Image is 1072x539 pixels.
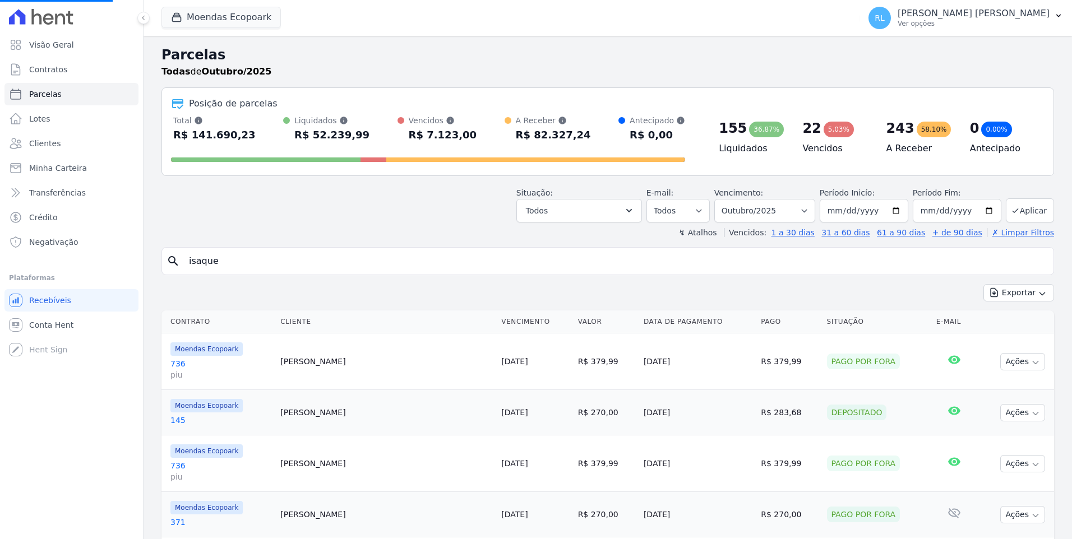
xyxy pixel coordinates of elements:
[646,188,674,197] label: E-mail:
[630,126,685,144] div: R$ 0,00
[516,199,642,222] button: Todos
[802,142,868,155] h4: Vencidos
[516,188,553,197] label: Situação:
[820,188,875,197] label: Período Inicío:
[827,507,900,522] div: Pago por fora
[4,132,138,155] a: Clientes
[170,369,271,380] span: piu
[4,231,138,253] a: Negativação
[170,460,271,482] a: 736piu
[516,126,591,144] div: R$ 82.327,24
[161,66,191,77] strong: Todas
[756,310,822,333] th: Pago
[29,89,62,100] span: Parcelas
[182,250,1049,272] input: Buscar por nome do lote ou do cliente
[189,97,278,110] div: Posição de parcelas
[639,435,756,492] td: [DATE]
[1000,506,1045,523] button: Ações
[29,212,58,223] span: Crédito
[170,399,243,412] span: Moendas Ecopoark
[987,228,1054,237] a: ✗ Limpar Filtros
[678,228,717,237] label: ↯ Atalhos
[4,314,138,336] a: Conta Hent
[173,115,256,126] div: Total
[161,310,276,333] th: Contrato
[276,390,497,435] td: [PERSON_NAME]
[898,8,1050,19] p: [PERSON_NAME] [PERSON_NAME]
[981,122,1011,137] div: 0,00%
[802,119,821,137] div: 22
[29,319,73,331] span: Conta Hent
[970,142,1036,155] h4: Antecipado
[756,435,822,492] td: R$ 379,99
[1000,353,1045,370] button: Ações
[516,115,591,126] div: A Receber
[29,138,61,149] span: Clientes
[161,7,281,28] button: Moendas Ecopoark
[4,108,138,130] a: Lotes
[294,126,369,144] div: R$ 52.239,99
[29,295,71,306] span: Recebíveis
[913,187,1001,199] label: Período Fim:
[170,471,271,482] span: piu
[917,122,951,137] div: 58,10%
[167,254,180,268] i: search
[4,182,138,204] a: Transferências
[756,390,822,435] td: R$ 283,68
[898,19,1050,28] p: Ver opções
[202,66,272,77] strong: Outubro/2025
[409,115,477,126] div: Vencidos
[824,122,854,137] div: 5,03%
[574,435,639,492] td: R$ 379,99
[574,310,639,333] th: Valor
[823,310,932,333] th: Situação
[501,408,528,417] a: [DATE]
[173,126,256,144] div: R$ 141.690,23
[501,510,528,519] a: [DATE]
[29,162,87,174] span: Minha Carteira
[574,492,639,537] td: R$ 270,00
[875,14,885,22] span: RL
[719,142,784,155] h4: Liquidados
[639,390,756,435] td: [DATE]
[497,310,573,333] th: Vencimento
[501,459,528,468] a: [DATE]
[1000,404,1045,421] button: Ações
[983,284,1054,301] button: Exportar
[574,390,639,435] td: R$ 270,00
[170,342,243,356] span: Moendas Ecopoark
[29,236,78,248] span: Negativação
[170,501,243,514] span: Moendas Ecopoark
[29,187,86,198] span: Transferências
[821,228,870,237] a: 31 a 60 dias
[714,188,763,197] label: Vencimento:
[170,415,271,426] a: 145
[29,113,50,124] span: Lotes
[161,45,1054,65] h2: Parcelas
[409,126,477,144] div: R$ 7.123,00
[932,310,977,333] th: E-mail
[276,492,497,537] td: [PERSON_NAME]
[756,492,822,537] td: R$ 270,00
[4,206,138,229] a: Crédito
[276,310,497,333] th: Cliente
[1006,198,1054,222] button: Aplicar
[639,333,756,390] td: [DATE]
[29,39,74,50] span: Visão Geral
[170,517,271,528] a: 371
[827,354,900,369] div: Pago por fora
[4,34,138,56] a: Visão Geral
[724,228,766,237] label: Vencidos:
[886,142,952,155] h4: A Receber
[526,204,548,217] span: Todos
[170,358,271,380] a: 736piu
[1000,455,1045,472] button: Ações
[9,271,134,285] div: Plataformas
[771,228,815,237] a: 1 a 30 dias
[827,405,887,420] div: Depositado
[574,333,639,390] td: R$ 379,99
[756,333,822,390] td: R$ 379,99
[932,228,982,237] a: + de 90 dias
[501,357,528,366] a: [DATE]
[4,58,138,81] a: Contratos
